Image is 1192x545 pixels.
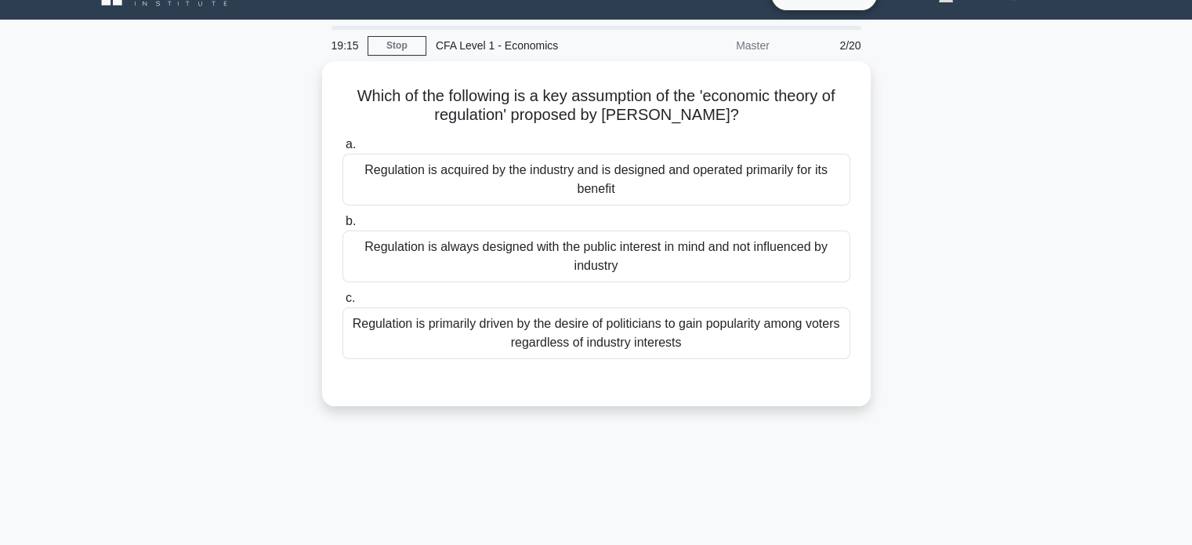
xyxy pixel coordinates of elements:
span: a. [346,137,356,151]
h5: Which of the following is a key assumption of the 'economic theory of regulation' proposed by [PE... [341,86,852,125]
div: Regulation is primarily driven by the desire of politicians to gain popularity among voters regar... [342,307,850,359]
a: Stop [368,36,426,56]
div: 19:15 [322,30,368,61]
div: Master [642,30,779,61]
div: Regulation is always designed with the public interest in mind and not influenced by industry [342,231,850,282]
span: b. [346,214,356,227]
div: CFA Level 1 - Economics [426,30,642,61]
div: Regulation is acquired by the industry and is designed and operated primarily for its benefit [342,154,850,205]
div: 2/20 [779,30,871,61]
span: c. [346,291,355,304]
